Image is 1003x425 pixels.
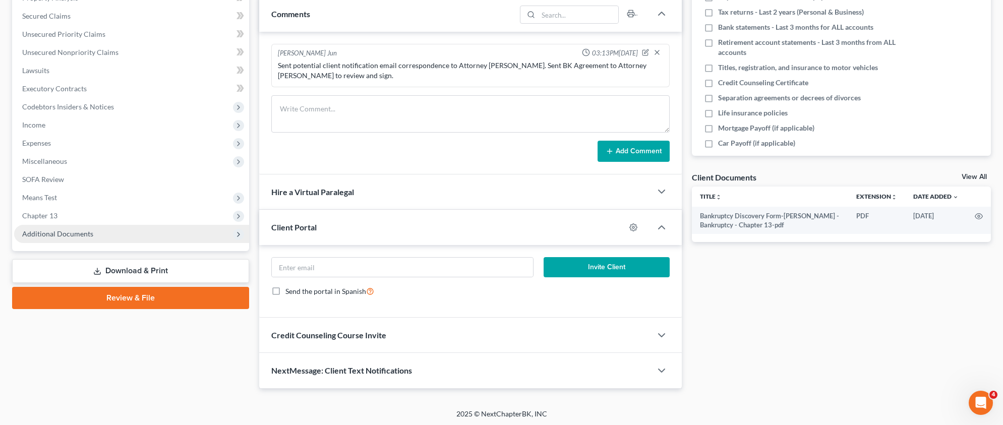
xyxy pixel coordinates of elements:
div: Client Documents [692,172,756,183]
a: Download & Print [12,259,249,283]
input: Enter email [272,258,533,277]
span: Retirement account statements - Last 3 months from ALL accounts [718,37,908,57]
span: NextMessage: Client Text Notifications [271,366,412,375]
span: Executory Contracts [22,84,87,93]
span: Unsecured Nonpriority Claims [22,48,119,56]
a: Lawsuits [14,62,249,80]
span: Credit Counseling Certificate [718,78,808,88]
td: PDF [848,207,905,234]
span: Income [22,120,45,129]
span: Comments [271,9,310,19]
span: Bank statements - Last 3 months for ALL accounts [718,22,873,32]
span: Mortgage Payoff (if applicable) [718,123,814,133]
span: Separation agreements or decrees of divorces [718,93,861,103]
span: Hire a Virtual Paralegal [271,187,354,197]
td: [DATE] [905,207,967,234]
span: Chapter 13 [22,211,57,220]
span: Unsecured Priority Claims [22,30,105,38]
span: Tax returns - Last 2 years (Personal & Business) [718,7,864,17]
i: unfold_more [891,194,897,200]
span: Lawsuits [22,66,49,75]
i: unfold_more [716,194,722,200]
a: Date Added expand_more [913,193,959,200]
span: Send the portal in Spanish [285,287,366,295]
span: 03:13PM[DATE] [592,48,638,58]
span: Credit Counseling Course Invite [271,330,386,340]
div: Sent potential client notification email correspondence to Attorney [PERSON_NAME]. Sent BK Agreem... [278,60,663,81]
iframe: Intercom live chat [969,391,993,415]
a: Secured Claims [14,7,249,25]
span: Client Portal [271,222,317,232]
button: Add Comment [598,141,670,162]
span: Miscellaneous [22,157,67,165]
a: Unsecured Nonpriority Claims [14,43,249,62]
span: 4 [989,391,997,399]
td: Bankruptcy Discovery Form-[PERSON_NAME] - Bankruptcy - Chapter 13-pdf [692,207,848,234]
span: Car Payoff (if applicable) [718,138,795,148]
span: Expenses [22,139,51,147]
span: Life insurance policies [718,108,788,118]
div: [PERSON_NAME] Jun [278,48,337,58]
input: Search... [539,6,619,23]
span: Secured Claims [22,12,71,20]
a: Titleunfold_more [700,193,722,200]
span: Codebtors Insiders & Notices [22,102,114,111]
span: Titles, registration, and insurance to motor vehicles [718,63,878,73]
a: Extensionunfold_more [856,193,897,200]
span: SOFA Review [22,175,64,184]
a: Review & File [12,287,249,309]
button: Invite Client [544,257,670,277]
span: Additional Documents [22,229,93,238]
a: Unsecured Priority Claims [14,25,249,43]
a: View All [962,173,987,180]
i: expand_more [953,194,959,200]
span: Means Test [22,193,57,202]
a: SOFA Review [14,170,249,189]
a: Executory Contracts [14,80,249,98]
